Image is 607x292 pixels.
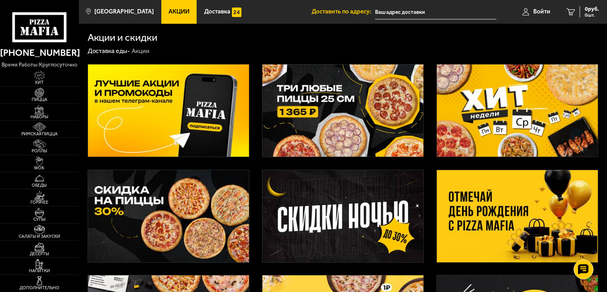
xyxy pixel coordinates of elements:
span: Доставить по адресу: [312,9,375,15]
span: Доставка [204,9,230,15]
div: Акции [132,47,149,55]
h1: Акции и скидки [88,32,158,43]
a: Доставка еды- [88,47,130,55]
span: 0 шт. [585,13,599,17]
span: 0 руб. [585,6,599,12]
span: Акции [169,9,190,15]
img: 15daf4d41897b9f0e9f617042186c801.svg [232,8,241,17]
input: Ваш адрес доставки [375,5,496,19]
span: [GEOGRAPHIC_DATA] [94,9,154,15]
span: Войти [533,9,550,15]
